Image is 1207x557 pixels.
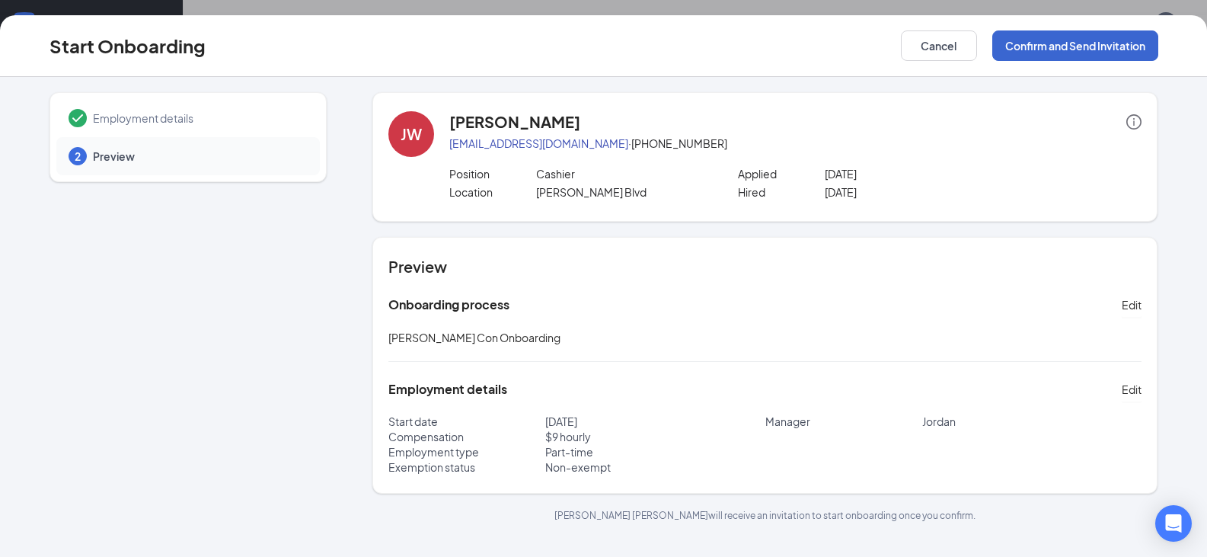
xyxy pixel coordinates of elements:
[738,184,825,200] p: Hired
[449,111,580,133] h4: [PERSON_NAME]
[388,296,509,313] h5: Onboarding process
[738,166,825,181] p: Applied
[388,381,507,398] h5: Employment details
[388,256,1142,277] h4: Preview
[1122,297,1142,312] span: Edit
[75,149,81,164] span: 2
[388,459,545,475] p: Exemption status
[93,110,305,126] span: Employment details
[93,149,305,164] span: Preview
[1122,293,1142,317] button: Edit
[536,184,709,200] p: [PERSON_NAME] Blvd
[401,123,422,145] div: JW
[1155,505,1192,542] div: Open Intercom Messenger
[825,184,998,200] p: [DATE]
[545,459,765,475] p: Non-exempt
[49,33,206,59] h3: Start Onboarding
[825,166,998,181] p: [DATE]
[449,136,1142,151] p: · [PHONE_NUMBER]
[1122,377,1142,402] button: Edit
[1122,382,1142,397] span: Edit
[765,414,922,429] p: Manager
[922,414,1142,429] p: Jordan
[545,429,765,444] p: $ 9 hourly
[388,429,545,444] p: Compensation
[449,136,628,150] a: [EMAIL_ADDRESS][DOMAIN_NAME]
[449,184,536,200] p: Location
[545,414,765,429] p: [DATE]
[901,30,977,61] button: Cancel
[449,166,536,181] p: Position
[69,109,87,127] svg: Checkmark
[388,331,560,344] span: [PERSON_NAME] Con Onboarding
[536,166,709,181] p: Cashier
[992,30,1158,61] button: Confirm and Send Invitation
[388,414,545,429] p: Start date
[372,509,1158,522] p: [PERSON_NAME] [PERSON_NAME] will receive an invitation to start onboarding once you confirm.
[388,444,545,459] p: Employment type
[545,444,765,459] p: Part-time
[1126,114,1142,130] span: info-circle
